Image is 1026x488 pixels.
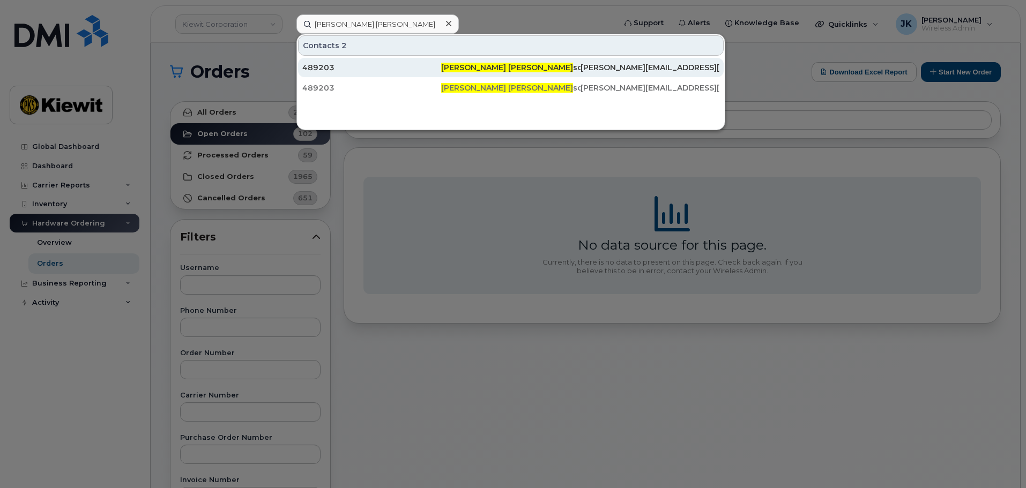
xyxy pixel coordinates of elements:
[341,40,347,51] span: 2
[298,35,724,56] div: Contacts
[441,63,573,72] span: [PERSON_NAME] [PERSON_NAME]
[302,62,441,73] div: 489203
[979,441,1018,480] iframe: Messenger Launcher
[581,62,719,73] div: [PERSON_NAME][EMAIL_ADDRESS][PERSON_NAME][PERSON_NAME][DOMAIN_NAME]
[581,82,719,93] div: [PERSON_NAME][EMAIL_ADDRESS][PERSON_NAME][PERSON_NAME][DOMAIN_NAME]
[441,62,580,73] div: son
[298,78,724,97] a: 489203[PERSON_NAME] [PERSON_NAME]son[PERSON_NAME][EMAIL_ADDRESS][PERSON_NAME][PERSON_NAME][DOMAIN...
[441,83,573,93] span: [PERSON_NAME] [PERSON_NAME]
[298,58,724,77] a: 489203[PERSON_NAME] [PERSON_NAME]son[PERSON_NAME][EMAIL_ADDRESS][PERSON_NAME][PERSON_NAME][DOMAIN...
[302,82,441,93] div: 489203
[441,82,580,93] div: son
